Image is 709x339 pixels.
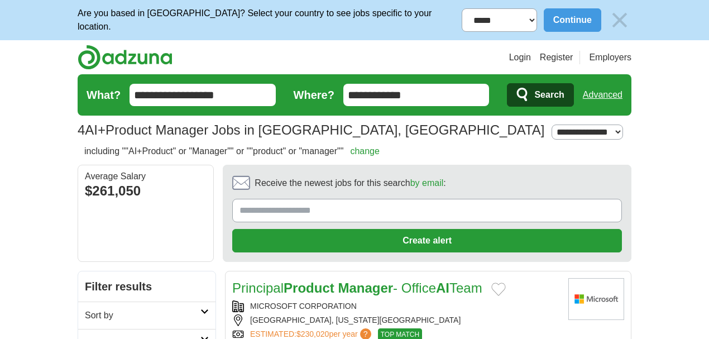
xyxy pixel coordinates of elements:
[507,83,573,107] button: Search
[589,51,631,64] a: Employers
[85,172,207,181] div: Average Salary
[491,283,506,296] button: Add to favorite jobs
[250,302,357,311] a: MICROSOFT CORPORATION
[583,84,622,106] a: Advanced
[78,120,85,140] span: 4
[350,146,380,156] a: change
[78,45,173,70] img: Adzuna logo
[294,87,334,103] label: Where?
[410,178,444,188] a: by email
[436,280,449,295] strong: AI
[540,51,573,64] a: Register
[296,330,329,338] span: $230,020
[78,271,215,302] h2: Filter results
[87,87,121,103] label: What?
[78,122,545,137] h1: AI+Product Manager Jobs in [GEOGRAPHIC_DATA], [GEOGRAPHIC_DATA]
[84,145,380,158] h2: including ""AI+Product" or "Manager"" or ""product" or "manager""
[544,8,601,32] button: Continue
[232,229,622,252] button: Create alert
[255,176,445,190] span: Receive the newest jobs for this search :
[534,84,564,106] span: Search
[338,280,393,295] strong: Manager
[284,280,334,295] strong: Product
[509,51,531,64] a: Login
[85,309,200,322] h2: Sort by
[232,280,482,295] a: PrincipalProduct Manager- OfficeAITeam
[232,314,559,326] div: [GEOGRAPHIC_DATA], [US_STATE][GEOGRAPHIC_DATA]
[78,302,215,329] a: Sort by
[78,7,462,34] p: Are you based in [GEOGRAPHIC_DATA]? Select your country to see jobs specific to your location.
[608,8,631,32] img: icon_close_no_bg.svg
[568,278,624,320] img: Microsoft logo
[85,181,207,201] div: $261,050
